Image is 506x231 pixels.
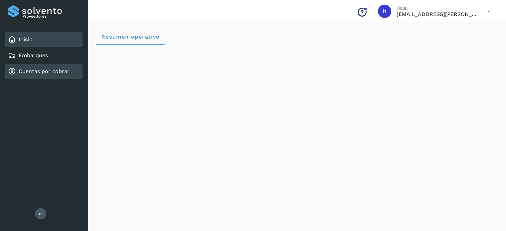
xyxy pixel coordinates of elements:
[19,36,33,43] a: Inicio
[5,48,83,63] div: Embarques
[397,5,476,11] p: Hola,
[5,32,83,47] div: Inicio
[5,64,83,79] div: Cuentas por cobrar
[19,68,70,74] a: Cuentas por cobrar
[397,11,476,17] p: hpichardo@karesan.com.mx
[22,14,80,19] p: Proveedores
[101,34,160,40] span: Resumen operativo
[19,52,48,58] a: Embarques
